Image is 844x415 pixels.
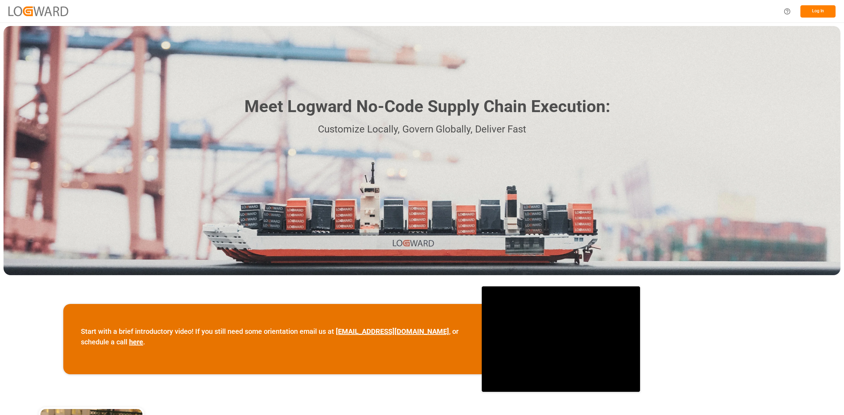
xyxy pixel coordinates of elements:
[336,327,449,336] a: [EMAIL_ADDRESS][DOMAIN_NAME]
[800,5,836,18] button: Log In
[234,122,610,137] p: Customize Locally, Govern Globally, Deliver Fast
[129,338,143,346] a: here
[779,4,795,19] button: Help Center
[244,94,610,119] h1: Meet Logward No-Code Supply Chain Execution:
[8,6,68,16] img: Logward_new_orange.png
[81,326,464,347] p: Start with a brief introductory video! If you still need some orientation email us at , or schedu...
